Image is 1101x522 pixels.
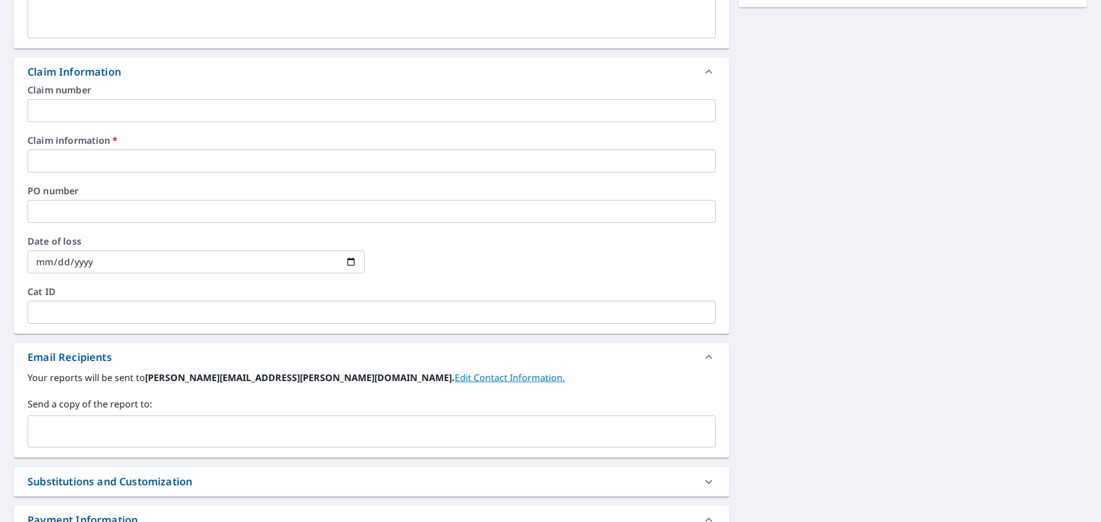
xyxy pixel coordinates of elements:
label: Claim information [28,136,716,145]
label: Claim number [28,85,716,95]
label: PO number [28,186,716,195]
div: Substitutions and Customization [14,467,729,496]
label: Date of loss [28,237,365,246]
div: Email Recipients [28,350,112,365]
div: Claim Information [28,64,121,80]
label: Send a copy of the report to: [28,397,716,411]
label: Your reports will be sent to [28,371,716,384]
div: Substitutions and Customization [28,474,192,489]
b: [PERSON_NAME][EMAIL_ADDRESS][PERSON_NAME][DOMAIN_NAME]. [145,371,455,384]
a: EditContactInfo [455,371,565,384]
div: Claim Information [14,58,729,85]
div: Email Recipients [14,343,729,371]
label: Cat ID [28,287,716,296]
